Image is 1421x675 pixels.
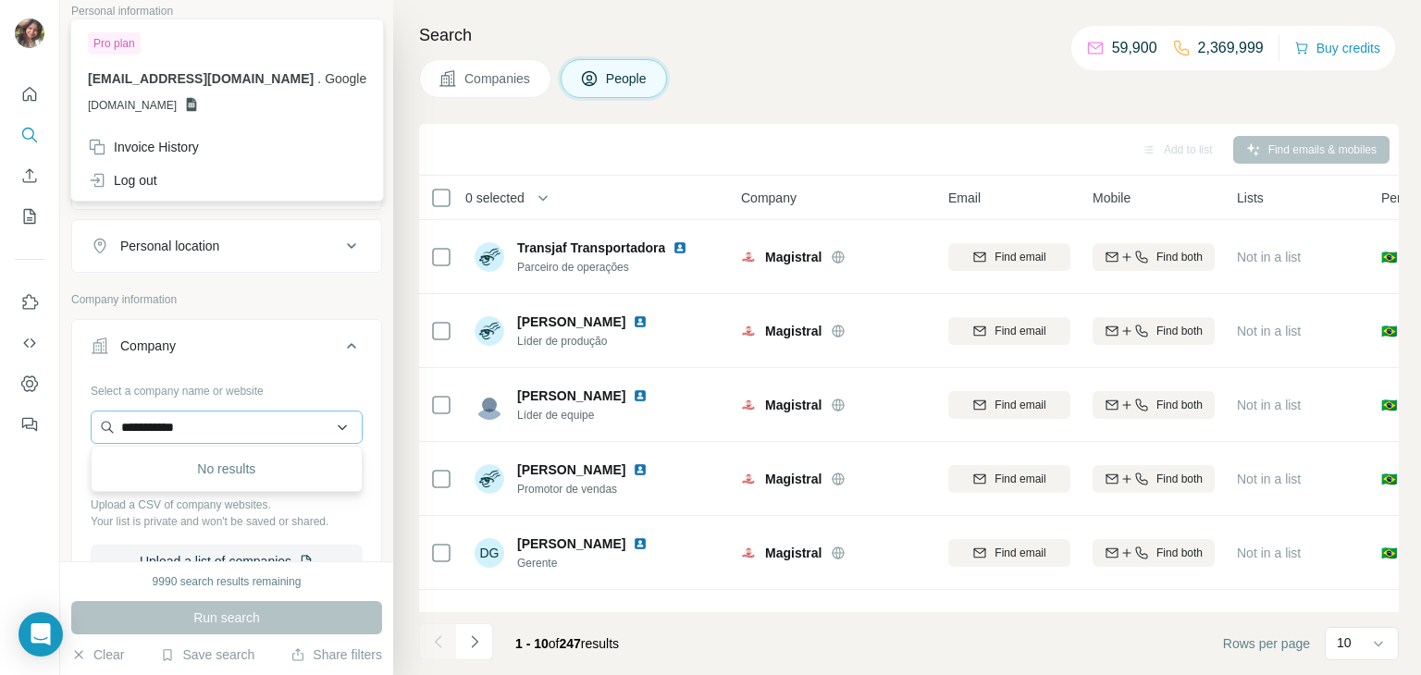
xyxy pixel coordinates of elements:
span: Líder de produção [517,333,655,350]
button: Buy credits [1294,35,1380,61]
img: Logo of Magistral [741,472,756,486]
span: [PERSON_NAME] [517,313,625,331]
button: Enrich CSV [15,159,44,192]
span: [PERSON_NAME] [517,608,625,627]
span: Parceiro de operações [517,259,695,276]
img: Logo of Magistral [741,250,756,264]
span: Not in a list [1237,324,1301,338]
img: LinkedIn logo [673,240,687,255]
span: results [515,636,619,651]
span: [DOMAIN_NAME] [88,97,177,114]
span: Find email [995,545,1045,561]
span: Líder de equipe [517,407,655,423]
span: Find email [995,323,1045,339]
p: Company information [71,291,382,308]
button: Upload a list of companies [91,545,363,578]
img: Avatar [475,390,504,420]
div: Personal location [120,237,219,255]
span: Not in a list [1237,250,1301,264]
p: 59,900 [1112,37,1157,59]
button: Find email [948,317,1070,345]
span: Not in a list [1237,546,1301,560]
button: Quick start [15,78,44,111]
p: 2,369,999 [1198,37,1264,59]
span: Lists [1237,189,1264,207]
span: People [606,69,649,88]
span: Company [741,189,797,207]
div: No results [95,450,358,487]
span: Magistral [765,544,822,562]
span: [PERSON_NAME] [517,387,625,405]
img: Logo of Magistral [741,398,756,412]
span: Find both [1156,397,1203,413]
div: Pro plan [88,32,141,55]
span: Gerente [517,555,655,571]
button: Navigate to next page [456,623,493,660]
button: Find both [1093,539,1215,567]
div: Open Intercom Messenger [19,612,63,657]
button: Clear [71,645,124,664]
span: Find both [1156,249,1203,265]
button: Find email [948,391,1070,419]
span: Magistral [765,322,822,340]
span: [EMAIL_ADDRESS][DOMAIN_NAME] [88,71,314,86]
span: of [549,636,560,651]
span: Find email [995,249,1045,265]
button: Personal location [72,224,381,268]
span: Magistral [765,396,822,414]
span: Find email [995,471,1045,487]
p: Upload a CSV of company websites. [91,497,363,513]
div: 9990 search results remaining [153,573,302,590]
span: 247 [560,636,581,651]
img: LinkedIn logo [633,462,648,477]
p: Your list is private and won't be saved or shared. [91,513,363,530]
img: LinkedIn logo [633,388,648,403]
button: Save search [160,645,254,664]
img: Avatar [475,316,504,346]
span: 1 - 10 [515,636,549,651]
span: . [317,71,321,86]
button: Dashboard [15,367,44,400]
button: Find email [948,243,1070,271]
button: Feedback [15,408,44,441]
span: Email [948,189,981,207]
span: Not in a list [1237,472,1301,486]
p: Personal information [71,3,382,19]
button: Company [72,324,381,375]
span: Find both [1156,471,1203,487]
div: Invoice History [88,138,199,156]
span: Rows per page [1223,634,1310,653]
button: Share filters [290,645,382,664]
span: Find both [1156,545,1203,561]
span: 🇧🇷 [1381,544,1397,562]
span: Promotor de vendas [517,481,655,497]
p: 10 [1337,633,1352,652]
span: 🇧🇷 [1381,322,1397,340]
span: 🇧🇷 [1381,396,1397,414]
span: Find email [995,397,1045,413]
img: Avatar [15,18,44,48]
img: LinkedIn logo [633,536,648,551]
img: Avatar [475,464,504,494]
img: Avatar [475,242,504,272]
button: Find both [1093,243,1215,271]
button: Find both [1093,465,1215,493]
span: [PERSON_NAME] [517,534,625,553]
button: Use Surfe API [15,326,44,360]
img: Logo of Magistral [741,324,756,338]
button: Use Surfe on LinkedIn [15,286,44,319]
div: Company [120,337,176,355]
span: 🇧🇷 [1381,470,1397,488]
span: Transjaf Transportadora [517,240,665,255]
img: LinkedIn logo [633,610,648,625]
span: Google [325,71,366,86]
img: LinkedIn logo [633,314,648,329]
div: DG [475,538,504,568]
span: 🇧🇷 [1381,248,1397,266]
span: Find both [1156,323,1203,339]
div: Log out [88,171,157,190]
span: [PERSON_NAME] [517,460,625,479]
span: Magistral [765,248,822,266]
span: Mobile [1093,189,1131,207]
h4: Search [419,22,1399,48]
